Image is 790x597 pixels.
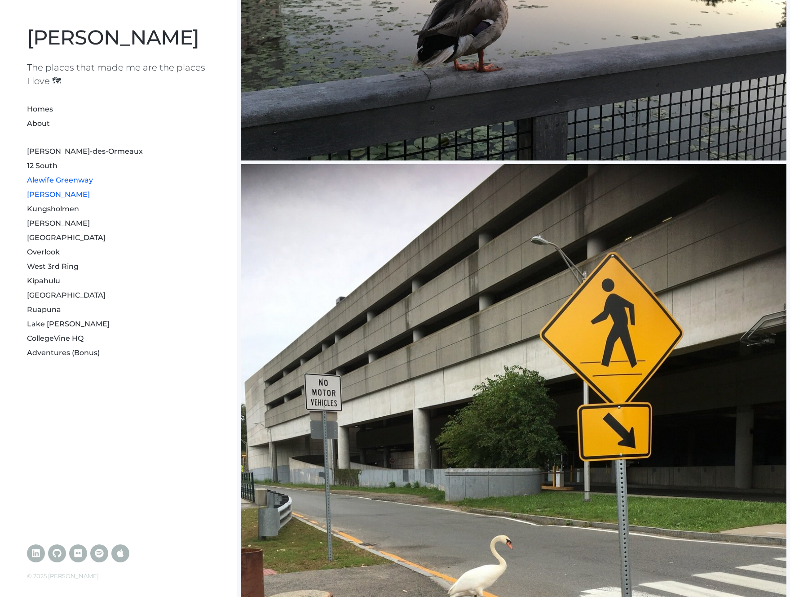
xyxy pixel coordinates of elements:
a: [PERSON_NAME] [27,219,90,227]
a: [PERSON_NAME] [27,190,90,199]
a: About [27,119,50,128]
span: © 2025 [PERSON_NAME] [27,572,99,579]
h1: The places that made me are the places I love 🗺 [27,61,210,88]
a: Overlook [27,248,60,256]
a: 12 South [27,161,57,170]
a: CollegeVine HQ [27,334,84,343]
a: [PERSON_NAME]-des-Ormeaux [27,147,143,156]
a: Homes [27,105,53,113]
a: [GEOGRAPHIC_DATA] [27,233,106,242]
a: Kungsholmen [27,205,79,213]
a: Kipahulu [27,276,60,285]
a: Ruapuna [27,305,61,314]
a: Adventures (Bonus) [27,348,100,357]
a: [GEOGRAPHIC_DATA] [27,291,106,299]
a: [PERSON_NAME] [27,25,199,49]
a: Lake [PERSON_NAME] [27,320,110,328]
a: West 3rd Ring [27,262,79,271]
a: Alewife Greenway [27,176,93,184]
